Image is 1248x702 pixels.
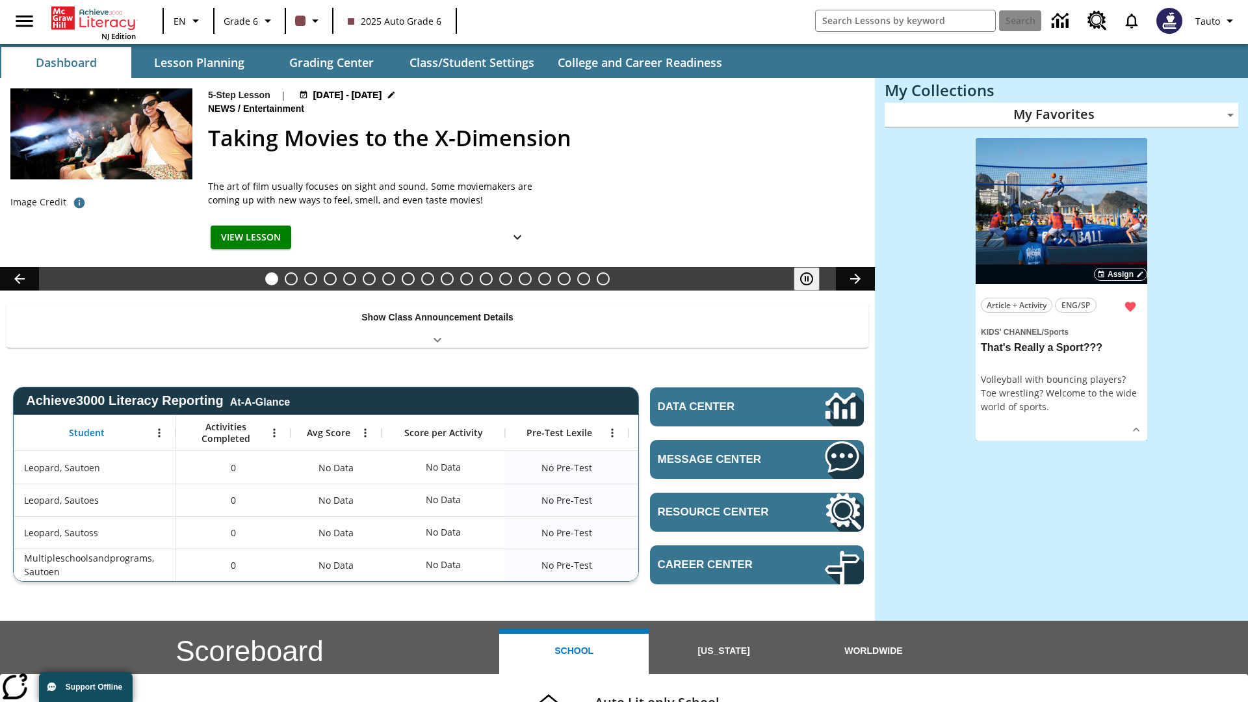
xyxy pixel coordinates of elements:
div: Volleyball with bouncing players? Toe wrestling? Welcome to the wide world of sports. [981,372,1142,413]
div: 0, Leopard, Sautoen [176,451,291,484]
span: Topic: Kids' Channel/Sports [981,324,1142,339]
div: No Data, Multipleschoolsandprograms, Sautoen [291,549,382,581]
span: 0 [231,526,236,539]
span: News [208,102,238,116]
button: Slide 7 Solar Power to the People [382,272,395,285]
button: Slide 9 Fashion Forward in Ancient Rome [421,272,434,285]
button: Select a new avatar [1149,4,1190,38]
div: Home [51,4,136,41]
button: Slide 12 Pre-release lesson [480,272,493,285]
span: Resource Center [658,506,786,519]
div: Show Class Announcement Details [6,303,868,348]
button: College and Career Readiness [547,47,733,78]
span: No Data [312,487,360,513]
span: | [281,88,286,102]
button: School [499,629,649,674]
span: Article + Activity [987,298,1046,312]
span: Entertainment [243,102,307,116]
button: Open side menu [5,2,44,40]
span: Grade 6 [224,14,258,28]
input: search field [816,10,995,31]
button: Class/Student Settings [399,47,545,78]
span: 0 [231,558,236,572]
button: Profile/Settings [1190,9,1243,32]
span: Pre-Test Lexile [526,427,592,439]
button: Lesson Planning [134,47,264,78]
button: Slide 13 Career Lesson [499,272,512,285]
div: No Data, Leopard, Sautoen [629,451,752,484]
button: Open Menu [149,423,169,443]
span: Leopard, Sautoes [24,493,99,507]
span: Tauto [1195,14,1220,28]
img: Avatar [1156,8,1182,34]
span: Student [69,427,105,439]
a: Career Center [650,545,864,584]
span: / [1042,328,1044,337]
div: lesson details [976,138,1147,441]
button: Slide 4 Dirty Jobs Kids Had To Do [324,272,337,285]
button: [US_STATE] [649,629,798,674]
span: Avg Score [307,427,350,439]
button: Slide 16 Remembering Justice O'Connor [558,272,571,285]
button: Language: EN, Select a language [168,9,209,32]
a: Home [51,5,136,31]
div: No Data, Leopard, Sautoes [291,484,382,516]
button: Slide 17 Point of View [577,272,590,285]
span: / [238,103,240,114]
span: No Pre-Test, Multipleschoolsandprograms, Sautoen [541,558,592,572]
div: 0, Leopard, Sautoes [176,484,291,516]
span: Message Center [658,453,786,466]
span: Assign [1108,268,1134,280]
span: Activities Completed [183,421,268,445]
span: [DATE] - [DATE] [313,88,382,102]
span: No Pre-Test, Leopard, Sautoen [541,461,592,474]
button: Slide 3 Do You Want Fries With That? [304,272,317,285]
a: Notifications [1115,4,1149,38]
button: Lesson carousel, Next [836,267,875,291]
button: Show Details [1126,420,1146,439]
button: Slide 2 All Aboard the Hyperloop? [285,272,298,285]
span: Data Center [658,400,781,413]
button: Slide 15 Hooray for Constitution Day! [538,272,551,285]
button: Show Details [504,226,530,250]
span: No Data [312,552,360,578]
span: Leopard, Sautoen [24,461,100,474]
span: No Pre-Test, Leopard, Sautoss [541,526,592,539]
button: Open Menu [356,423,375,443]
button: Assign Choose Dates [1094,268,1147,281]
span: Career Center [658,558,786,571]
button: Pause [794,267,820,291]
button: Worldwide [799,629,948,674]
p: Show Class Announcement Details [361,311,513,324]
button: View Lesson [211,226,291,250]
button: Open Menu [603,423,622,443]
div: No Data, Leopard, Sautoes [419,487,467,513]
span: Score per Activity [404,427,483,439]
a: Resource Center, Will open in new tab [1080,3,1115,38]
div: At-A-Glance [230,394,290,408]
button: Slide 18 The Constitution's Balancing Act [597,272,610,285]
h2: Taking Movies to the X-Dimension [208,122,859,155]
p: The art of film usually focuses on sight and sound. Some moviemakers are coming up with new ways ... [208,179,533,207]
span: 0 [231,493,236,507]
div: No Data, Leopard, Sautoen [291,451,382,484]
span: Support Offline [66,682,122,692]
div: No Data, Leopard, Sautoss [291,516,382,549]
button: Photo credit: Photo by The Asahi Shimbun via Getty Images [66,191,92,214]
div: No Data, Leopard, Sautoss [419,519,467,545]
div: No Data, Multipleschoolsandprograms, Sautoen [629,549,752,581]
span: Multipleschoolsandprograms, Sautoen [24,551,169,578]
span: Achieve3000 Literacy Reporting [26,393,290,408]
button: Aug 18 - Aug 24 Choose Dates [296,88,399,102]
button: Slide 11 Mixed Practice: Citing Evidence [460,272,473,285]
span: Sports [1044,328,1069,337]
button: Slide 5 Cars of the Future? [343,272,356,285]
span: No Data [312,519,360,546]
span: No Pre-Test, Leopard, Sautoes [541,493,592,507]
span: ENG/SP [1061,298,1090,312]
a: Data Center [650,387,864,426]
button: Slide 8 Attack of the Terrifying Tomatoes [402,272,415,285]
span: EN [174,14,186,28]
div: No Data, Multipleschoolsandprograms, Sautoen [419,552,467,578]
